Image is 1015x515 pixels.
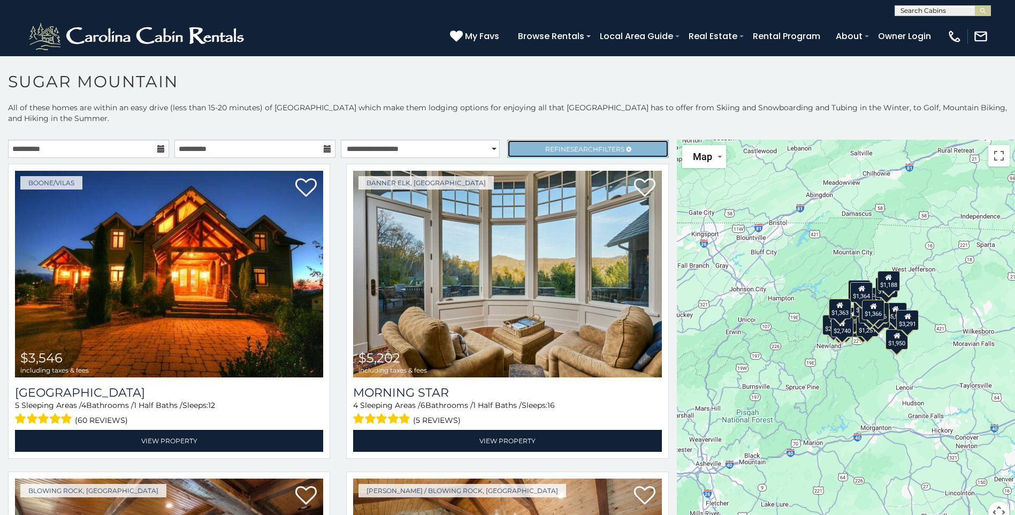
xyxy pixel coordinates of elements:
span: 5 [15,400,19,410]
span: (60 reviews) [75,413,128,427]
a: Owner Login [873,27,936,46]
div: $1,364 [850,282,873,302]
span: 1 Half Baths / [473,400,522,410]
a: Add to favorites [295,177,317,200]
span: Refine Filters [545,145,624,153]
button: Change map style [682,145,726,168]
span: 1 Half Baths / [134,400,182,410]
a: Wilderness Lodge $3,546 including taxes & fees [15,171,323,377]
div: $1,188 [877,271,899,291]
span: 6 [421,400,425,410]
a: Add to favorites [295,485,317,508]
span: including taxes & fees [358,367,427,374]
img: Morning Star [353,171,661,377]
div: $1,363 [829,299,851,319]
a: Banner Elk, [GEOGRAPHIC_DATA] [358,176,494,190]
img: Wilderness Lodge [15,171,323,377]
div: $1,149 [875,277,898,298]
h3: Wilderness Lodge [15,385,323,400]
a: RefineSearchFilters [507,140,668,158]
div: $1,251 [856,316,878,337]
div: $1,347 [859,303,881,323]
a: Morning Star $5,202 including taxes & fees [353,171,661,377]
a: My Favs [450,29,502,43]
img: phone-regular-white.png [947,29,962,44]
div: $2,740 [831,317,853,337]
a: Local Area Guide [594,27,678,46]
img: White-1-2.png [27,20,249,52]
span: 16 [547,400,555,410]
a: View Property [353,430,661,452]
div: $5,562 [884,302,906,323]
span: $3,546 [20,350,63,366]
a: Morning Star [353,385,661,400]
div: $2,680 [853,296,876,316]
a: View Property [15,430,323,452]
span: $5,202 [358,350,400,366]
div: $1,269 [848,280,871,300]
div: $1,950 [886,329,908,350]
span: (5 reviews) [413,413,461,427]
span: 12 [208,400,215,410]
a: Add to favorites [634,177,655,200]
span: My Favs [465,29,499,43]
span: Search [570,145,598,153]
a: Real Estate [683,27,743,46]
button: Toggle fullscreen view [988,145,1010,166]
a: About [830,27,868,46]
a: Rental Program [747,27,826,46]
a: Browse Rentals [513,27,590,46]
div: Sleeping Areas / Bathrooms / Sleeps: [353,400,661,427]
span: including taxes & fees [20,367,89,374]
a: [GEOGRAPHIC_DATA] [15,385,323,400]
div: $2,446 [822,315,845,335]
div: Sleeping Areas / Bathrooms / Sleeps: [15,400,323,427]
div: $2,313 [852,294,875,314]
div: $2,555 [843,307,866,328]
a: Add to favorites [634,485,655,508]
a: Blowing Rock, [GEOGRAPHIC_DATA] [20,484,166,497]
div: $3,291 [896,310,919,330]
a: [PERSON_NAME] / Blowing Rock, [GEOGRAPHIC_DATA] [358,484,566,497]
span: Map [693,151,712,162]
span: 4 [81,400,86,410]
a: Boone/Vilas [20,176,82,190]
div: $1,366 [862,300,884,320]
img: mail-regular-white.png [973,29,988,44]
span: 4 [353,400,358,410]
